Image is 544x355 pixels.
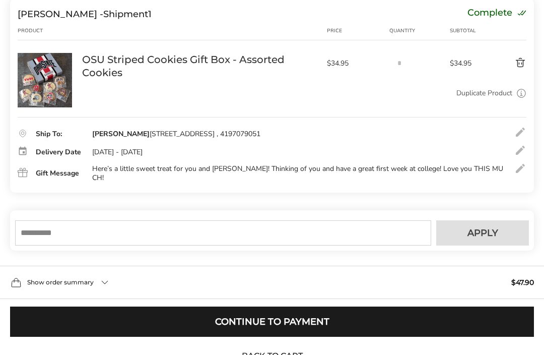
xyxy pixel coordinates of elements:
button: Continue to Payment [10,307,534,337]
span: $47.90 [511,279,534,286]
div: Shipment [18,9,152,20]
strong: [PERSON_NAME] [92,129,150,139]
button: Apply [436,220,529,246]
span: $34.95 [327,58,384,68]
div: Here’s a little sweet treat for you and [PERSON_NAME]! Thinking of you and have a great first wee... [92,164,503,183]
a: OSU Striped Cookies Gift Box - Assorted Cookies [18,52,72,62]
div: Quantity [389,27,450,35]
a: OSU Striped Cookies Gift Box - Assorted Cookies [82,53,317,79]
div: Subtotal [450,27,485,35]
div: Ship To: [36,131,82,138]
div: Product [18,27,82,35]
div: [DATE] - [DATE] [92,148,143,157]
div: [STREET_ADDRESS] , 4197079051 [92,130,260,139]
div: Price [327,27,389,35]
button: Delete product [485,57,526,69]
div: Complete [467,9,526,20]
span: Show order summary [27,279,94,285]
div: Delivery Date [36,149,82,156]
span: 1 [148,9,152,20]
img: OSU Striped Cookies Gift Box - Assorted Cookies [18,53,72,107]
div: Gift Message [36,170,82,177]
input: Quantity input [389,53,410,73]
span: Apply [467,228,498,238]
a: Duplicate Product [456,88,512,99]
span: $34.95 [450,58,485,68]
span: [PERSON_NAME] - [18,9,103,20]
